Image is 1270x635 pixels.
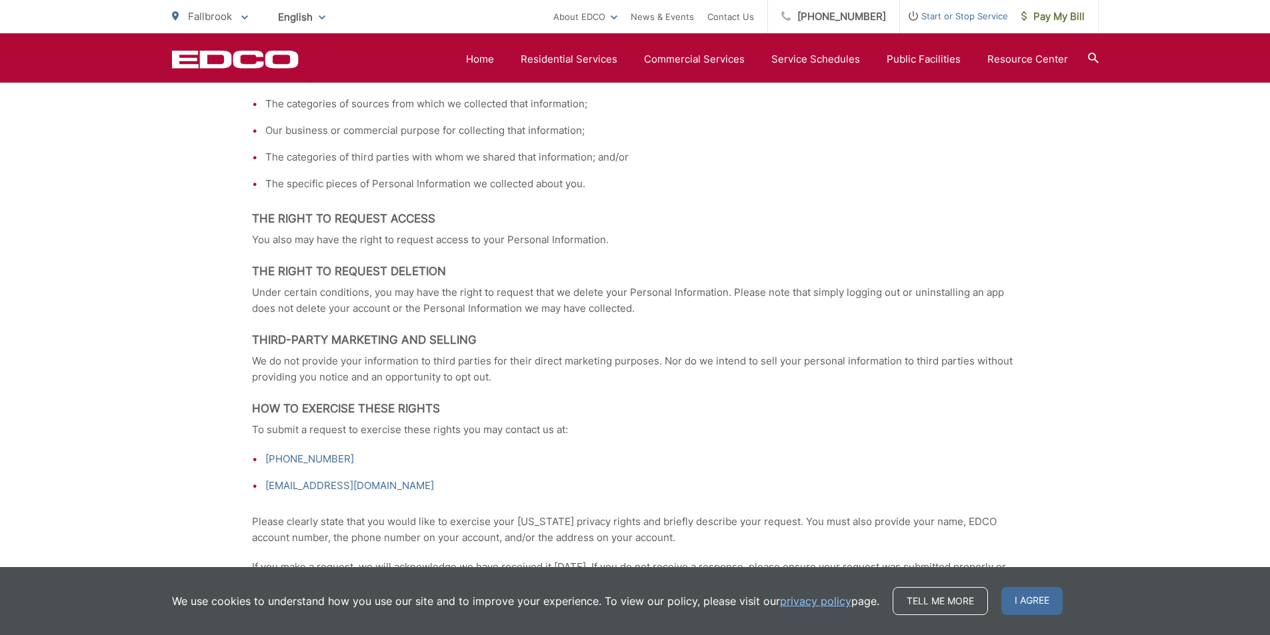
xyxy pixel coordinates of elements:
p: If you make a request, we will acknowledge we have received it [DATE]. If you do not receive a re... [252,559,1019,591]
span: I agree [1001,587,1063,615]
span: English [268,5,335,29]
a: Tell me more [893,587,988,615]
h3: The Right to Request Deletion [252,265,1019,278]
p: You also may have the right to request access to your Personal Information. [252,232,1019,248]
a: Contact Us [707,9,754,25]
p: To submit a request to exercise these rights you may contact us at: [252,422,1019,438]
p: We do not provide your information to third parties for their direct marketing purposes. Nor do w... [252,353,1019,385]
a: privacy policy [780,593,851,609]
a: Home [466,51,494,67]
a: Public Facilities [887,51,961,67]
a: [PHONE_NUMBER] [265,451,354,467]
span: Fallbrook [188,10,232,23]
a: Service Schedules [771,51,860,67]
a: Commercial Services [644,51,745,67]
a: EDCD logo. Return to the homepage. [172,50,299,69]
h3: Third-Party Marketing and Selling [252,333,1019,346]
p: Please clearly state that you would like to exercise your [US_STATE] privacy rights and briefly d... [252,514,1019,546]
a: News & Events [631,9,694,25]
a: [EMAIL_ADDRESS][DOMAIN_NAME] [265,478,434,494]
li: The specific pieces of Personal Information we collected about you. [265,176,1019,192]
a: Resource Center [987,51,1068,67]
p: Under certain conditions, you may have the right to request that we delete your Personal Informat... [252,285,1019,317]
h3: The Right to Request Access [252,212,1019,225]
h3: How to Exercise These Rights [252,402,1019,415]
li: The categories of sources from which we collected that information; [265,96,1019,112]
a: Residential Services [521,51,617,67]
li: Our business or commercial purpose for collecting that information; [265,123,1019,139]
li: The categories of third parties with whom we shared that information; and/or [265,149,1019,165]
span: Pay My Bill [1021,9,1085,25]
a: About EDCO [553,9,617,25]
p: We use cookies to understand how you use our site and to improve your experience. To view our pol... [172,593,879,609]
